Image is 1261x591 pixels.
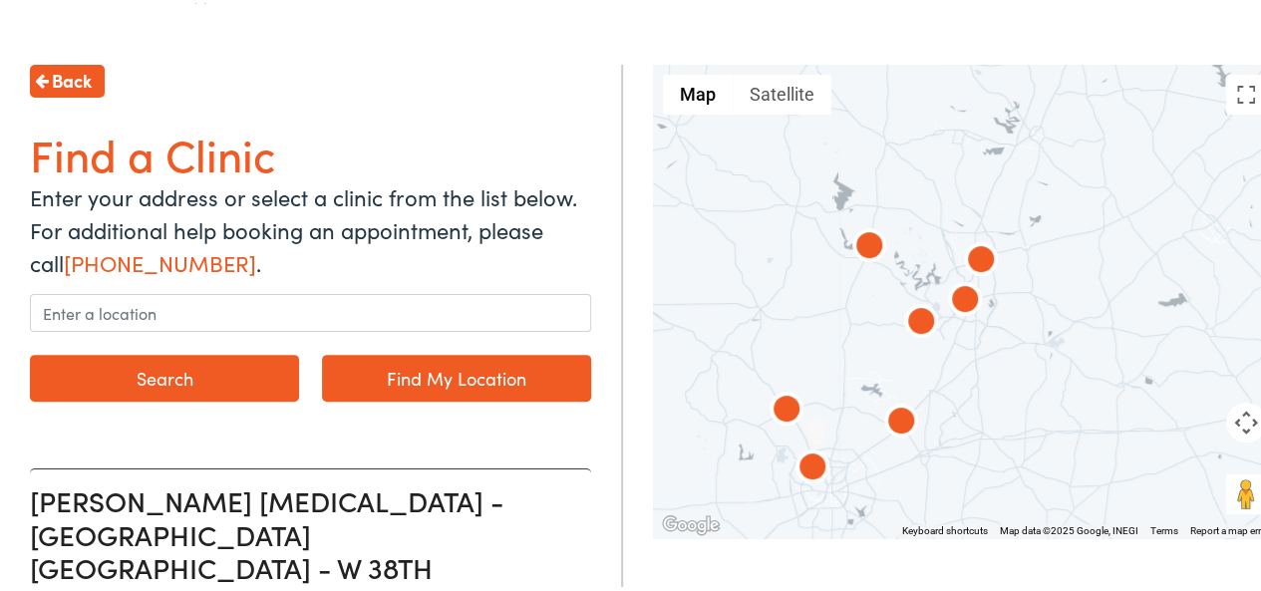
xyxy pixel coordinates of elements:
h3: [PERSON_NAME] [MEDICAL_DATA] - [GEOGRAPHIC_DATA] [GEOGRAPHIC_DATA] - W 38TH [30,481,576,582]
a: Terms (opens in new tab) [1150,522,1178,533]
a: Open this area in Google Maps (opens a new window) [658,509,724,535]
span: Back [52,64,92,91]
img: Google [658,509,724,535]
p: Enter your address or select a clinic from the list below. For additional help booking an appoint... [30,177,591,276]
span: Map data ©2025 Google, INEGI [1000,522,1138,533]
h1: Find a Clinic [30,125,591,177]
button: Search [30,352,299,399]
a: Back [30,62,105,95]
a: Find My Location [322,352,591,399]
button: Show street map [663,72,733,112]
a: [PHONE_NUMBER] [64,244,256,275]
button: Keyboard shortcuts [902,521,988,535]
input: Enter a location [30,291,591,329]
button: Show satellite imagery [733,72,831,112]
